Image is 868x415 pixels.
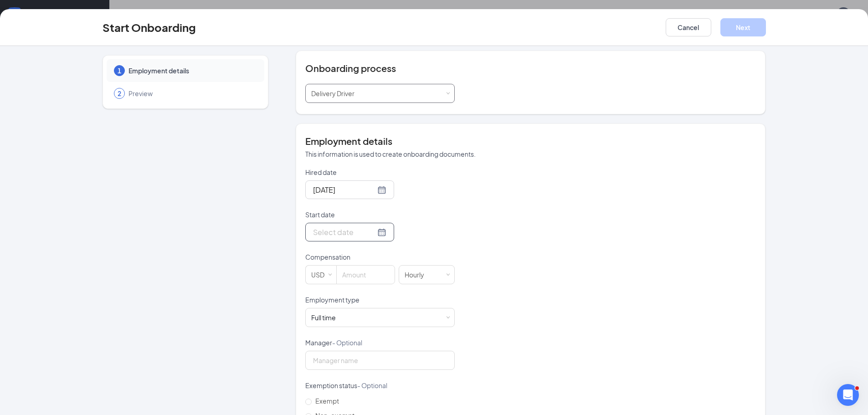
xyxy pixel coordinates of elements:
h4: Onboarding process [305,62,756,75]
div: USD [311,266,331,284]
span: Delivery Driver [311,89,354,97]
p: Employment type [305,295,455,304]
h3: Start Onboarding [103,20,196,35]
input: Aug 26, 2025 [313,184,375,195]
span: Employment details [128,66,255,75]
div: [object Object] [311,84,361,102]
span: - Optional [332,338,362,347]
div: [object Object] [311,313,342,322]
input: Select date [313,226,375,238]
span: 2 [118,89,121,98]
p: Start date [305,210,455,219]
button: Cancel [666,18,711,36]
p: Exemption status [305,381,455,390]
input: Manager name [305,351,455,370]
span: Preview [128,89,255,98]
p: Manager [305,338,455,347]
span: 1 [118,66,121,75]
div: Hourly [405,266,431,284]
span: - Optional [357,381,387,389]
p: Hired date [305,168,455,177]
div: Full time [311,313,336,322]
iframe: Intercom live chat [837,384,859,406]
h4: Employment details [305,135,756,148]
p: This information is used to create onboarding documents. [305,149,756,159]
input: Amount [337,266,395,284]
p: Compensation [305,252,455,261]
button: Next [720,18,766,36]
span: Exempt [312,397,343,405]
